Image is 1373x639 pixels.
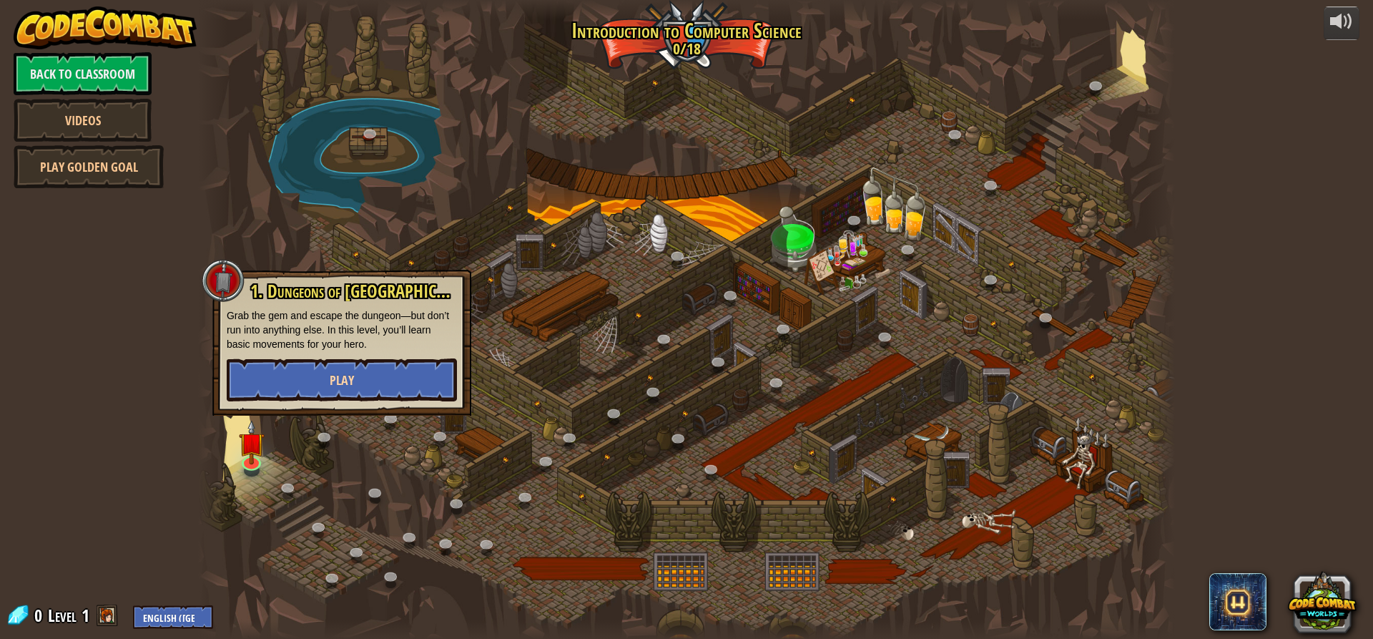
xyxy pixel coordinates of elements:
span: 1 [82,604,89,627]
span: 0 [34,604,46,627]
a: Back to Classroom [14,52,152,95]
button: Adjust volume [1324,6,1359,40]
p: Grab the gem and escape the dungeon—but don’t run into anything else. In this level, you’ll learn... [227,308,457,351]
a: Play Golden Goal [14,145,164,188]
span: 1. Dungeons of [GEOGRAPHIC_DATA] [250,279,483,303]
img: CodeCombat - Learn how to code by playing a game [14,6,197,49]
span: Play [330,371,354,389]
a: Videos [14,99,152,142]
span: Level [48,604,77,628]
img: level-banner-unstarted.png [239,420,265,464]
button: Play [227,358,457,401]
